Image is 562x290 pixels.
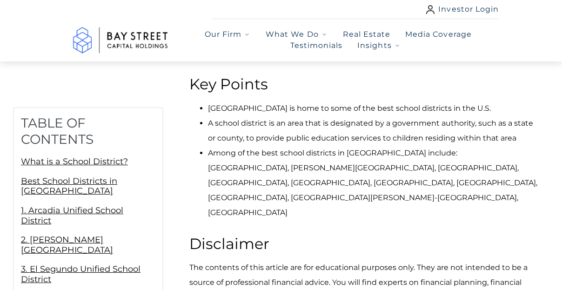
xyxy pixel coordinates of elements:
[266,29,318,40] span: What We Do
[21,115,155,148] h2: Table of Contents
[189,75,268,93] strong: Key Points
[21,264,140,284] a: 3. El Segundo Unified School District
[426,5,435,14] img: user icon
[357,40,401,51] button: Insights
[189,235,269,253] strong: Disclaimer
[290,40,342,51] a: Testimonials
[63,19,178,61] a: Go to home page
[426,4,499,15] a: Investor Login
[205,29,241,40] span: Our Firm
[343,29,390,40] a: Real Estate
[63,19,178,61] img: Logo
[405,29,472,40] a: Media Coverage
[208,116,538,146] li: A school district is an area that is designated by a government authority, such as a state or cou...
[208,101,538,116] li: [GEOGRAPHIC_DATA] is home to some of the best school districts in the U.S.
[266,29,328,40] button: What We Do
[21,235,113,255] a: 2. [PERSON_NAME][GEOGRAPHIC_DATA]
[357,40,391,51] span: Insights
[208,146,538,220] li: Among of the best school districts in [GEOGRAPHIC_DATA] include: [GEOGRAPHIC_DATA], [PERSON_NAME]...
[205,29,251,40] button: Our Firm
[21,156,128,167] a: What is a School District?
[21,205,123,226] a: 1. Arcadia Unified School District
[21,176,117,196] a: Best School Districts in [GEOGRAPHIC_DATA]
